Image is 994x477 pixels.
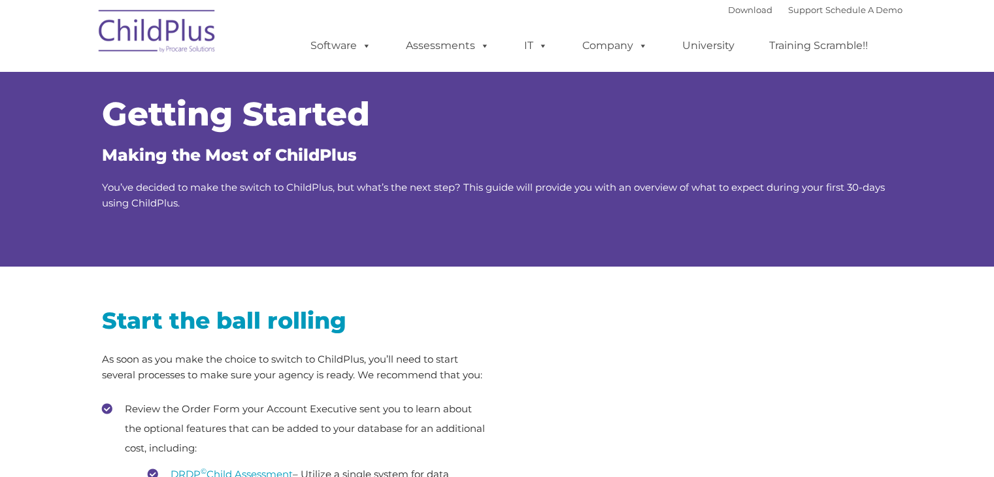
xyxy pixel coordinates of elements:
[297,33,384,59] a: Software
[201,467,207,476] sup: ©
[511,33,561,59] a: IT
[102,306,488,335] h2: Start the ball rolling
[102,352,488,383] p: As soon as you make the choice to switch to ChildPlus, you’ll need to start several processes to ...
[825,5,903,15] a: Schedule A Demo
[102,94,370,134] span: Getting Started
[393,33,503,59] a: Assessments
[92,1,223,66] img: ChildPlus by Procare Solutions
[756,33,881,59] a: Training Scramble!!
[669,33,748,59] a: University
[102,145,357,165] span: Making the Most of ChildPlus
[569,33,661,59] a: Company
[728,5,903,15] font: |
[102,181,885,209] span: You’ve decided to make the switch to ChildPlus, but what’s the next step? This guide will provide...
[788,5,823,15] a: Support
[728,5,772,15] a: Download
